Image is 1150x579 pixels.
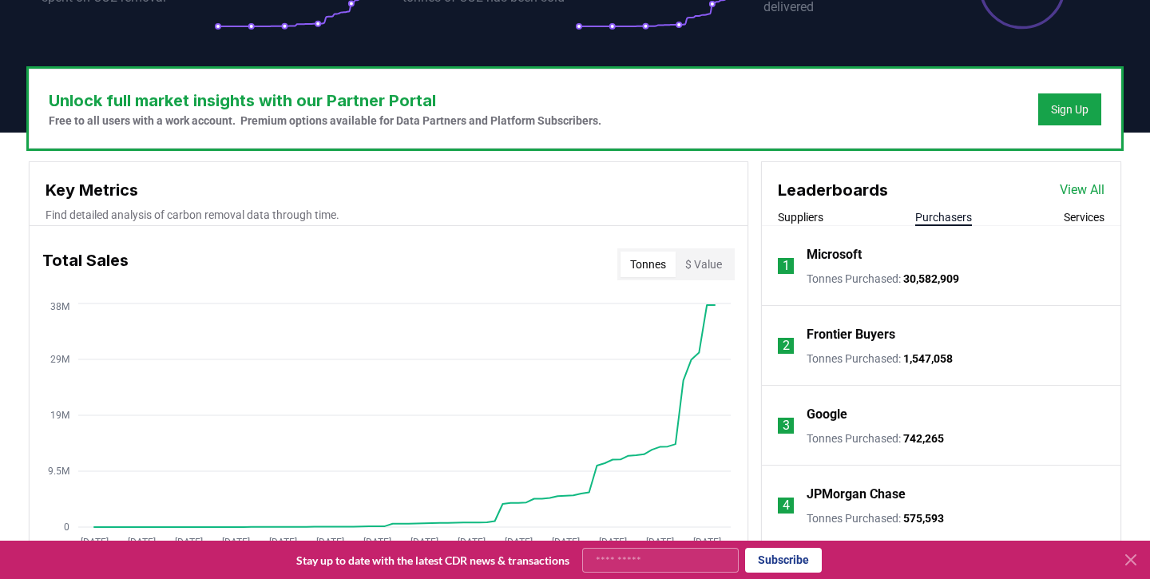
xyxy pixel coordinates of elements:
button: Purchasers [915,209,972,225]
a: Google [807,405,847,424]
button: Services [1064,209,1104,225]
button: Suppliers [778,209,823,225]
a: Frontier Buyers [807,325,895,344]
p: Free to all users with a work account. Premium options available for Data Partners and Platform S... [49,113,601,129]
p: 1 [783,256,790,276]
tspan: [DATE] [316,537,344,548]
button: $ Value [676,252,732,277]
h3: Total Sales [42,248,129,280]
tspan: [DATE] [363,537,391,548]
tspan: 29M [50,354,69,365]
tspan: [DATE] [410,537,438,548]
a: JPMorgan Chase [807,485,906,504]
tspan: [DATE] [552,537,580,548]
h3: Key Metrics [46,178,732,202]
span: 742,265 [903,432,944,445]
a: Sign Up [1051,101,1089,117]
span: 30,582,909 [903,272,959,285]
p: 4 [783,496,790,515]
button: Tonnes [621,252,676,277]
tspan: [DATE] [458,537,486,548]
tspan: 19M [50,410,69,421]
p: Find detailed analysis of carbon removal data through time. [46,207,732,223]
p: 2 [783,336,790,355]
p: Tonnes Purchased : [807,430,944,446]
p: Tonnes Purchased : [807,271,959,287]
tspan: [DATE] [693,537,721,548]
tspan: [DATE] [599,537,627,548]
h3: Unlock full market insights with our Partner Portal [49,89,601,113]
span: 575,593 [903,512,944,525]
tspan: [DATE] [175,537,203,548]
tspan: [DATE] [81,537,109,548]
tspan: [DATE] [269,537,297,548]
tspan: 38M [50,301,69,312]
a: View All [1060,180,1104,200]
tspan: [DATE] [505,537,533,548]
span: 1,547,058 [903,352,953,365]
a: Microsoft [807,245,862,264]
button: Sign Up [1038,93,1101,125]
tspan: [DATE] [646,537,674,548]
tspan: 9.5M [48,466,69,477]
tspan: [DATE] [222,537,250,548]
p: Tonnes Purchased : [807,510,944,526]
h3: Leaderboards [778,178,888,202]
tspan: [DATE] [128,537,156,548]
p: Tonnes Purchased : [807,351,953,367]
p: 3 [783,416,790,435]
tspan: 0 [64,521,69,533]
